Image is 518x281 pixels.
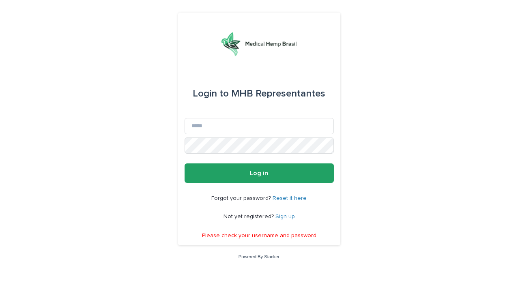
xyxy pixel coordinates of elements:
span: Not yet registered? [224,214,275,219]
p: Please check your username and password [202,232,316,239]
span: Login to [193,89,229,99]
div: MHB Representantes [193,82,325,105]
button: Log in [185,163,334,183]
a: Sign up [275,214,295,219]
a: Powered By Stacker [239,254,279,259]
img: 4UqDjhnrSSm1yqNhTQ7x [221,32,297,56]
a: Reset it here [273,195,307,201]
span: Forgot your password? [211,195,273,201]
span: Log in [250,170,268,176]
